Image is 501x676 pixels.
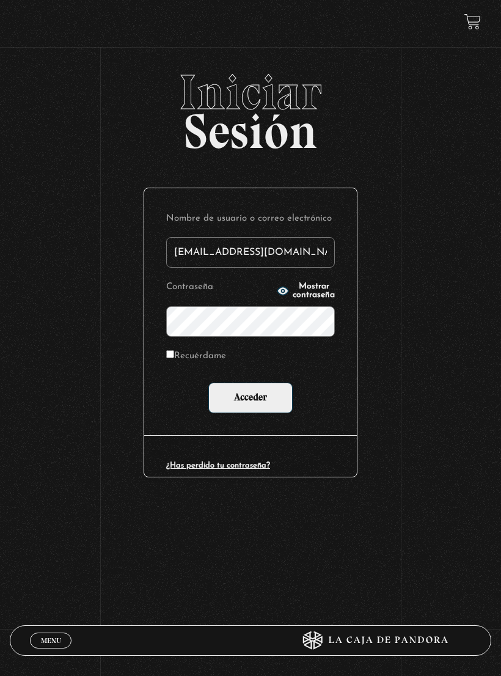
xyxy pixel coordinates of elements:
[166,348,226,366] label: Recuérdame
[166,279,273,296] label: Contraseña
[293,282,335,299] span: Mostrar contraseña
[464,13,481,30] a: View your shopping cart
[166,461,270,469] a: ¿Has perdido tu contraseña?
[10,68,491,146] h2: Sesión
[277,282,335,299] button: Mostrar contraseña
[41,637,61,644] span: Menu
[208,383,293,413] input: Acceder
[166,350,174,358] input: Recuérdame
[166,210,335,228] label: Nombre de usuario o correo electrónico
[10,68,491,117] span: Iniciar
[37,647,65,656] span: Cerrar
